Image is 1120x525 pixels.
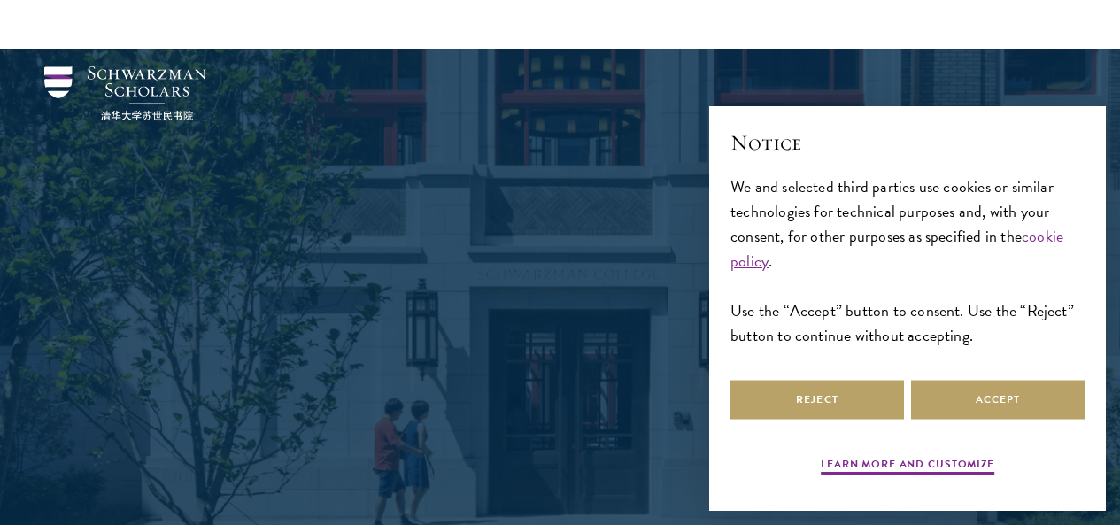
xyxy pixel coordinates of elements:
button: Learn more and customize [821,456,994,477]
a: cookie policy [730,224,1063,273]
button: Reject [730,380,904,420]
img: Schwarzman Scholars [44,66,206,120]
h2: Notice [730,127,1085,158]
div: We and selected third parties use cookies or similar technologies for technical purposes and, wit... [730,174,1085,349]
button: Accept [911,380,1085,420]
